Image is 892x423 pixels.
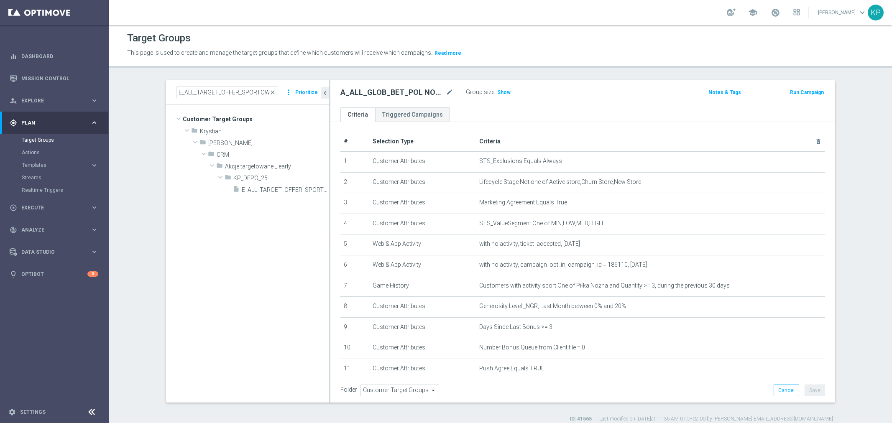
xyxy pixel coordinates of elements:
[9,53,99,60] div: equalizer Dashboard
[90,226,98,234] i: keyboard_arrow_right
[10,67,98,89] div: Mission Control
[216,162,223,172] i: folder
[815,138,822,145] i: delete_forever
[369,297,476,318] td: Customer Attributes
[10,53,17,60] i: equalizer
[369,359,476,380] td: Customer Attributes
[479,282,730,289] span: Customers with activity sport One of Piłka Nożna and Quantity >= 3, during the previous 30 days
[369,317,476,338] td: Customer Attributes
[340,193,370,214] td: 3
[369,338,476,359] td: Customer Attributes
[9,204,99,211] button: play_circle_outline Execute keyboard_arrow_right
[805,385,825,396] button: Save
[479,220,603,227] span: STS_ValueSegment One of MIN,LOW,MED,HIGH
[748,8,757,17] span: school
[817,6,868,19] a: [PERSON_NAME]keyboard_arrow_down
[479,344,585,351] span: Number Bonus Queue from Client file = 0
[340,297,370,318] td: 8
[225,163,329,170] span: Akcje targetowane _ early
[369,214,476,234] td: Customer Attributes
[294,87,319,98] button: Prioritize
[9,75,99,82] button: Mission Control
[284,87,293,98] i: more_vert
[479,178,641,186] span: Lifecycle Stage Not one of Active store,Churn Store,New Store
[466,89,494,96] label: Group size
[369,193,476,214] td: Customer Attributes
[340,87,444,97] h2: A_ALL_GLOB_BET_POL NOWAZ_50 DO 50 PLN pw_091025
[10,45,98,67] div: Dashboard
[200,128,329,135] span: Krystian
[340,317,370,338] td: 9
[369,132,476,151] th: Selection Type
[22,134,108,146] div: Target Groups
[90,119,98,127] i: keyboard_arrow_right
[340,276,370,297] td: 7
[21,45,98,67] a: Dashboard
[774,385,799,396] button: Cancel
[479,199,567,206] span: Marketing Agreement Equals True
[21,227,90,232] span: Analyze
[708,88,742,97] button: Notes & Tags
[369,172,476,193] td: Customer Attributes
[340,151,370,172] td: 1
[9,271,99,278] button: lightbulb Optibot 5
[9,249,99,255] button: Data Studio keyboard_arrow_right
[22,162,99,168] div: Templates keyboard_arrow_right
[858,8,867,17] span: keyboard_arrow_down
[127,49,432,56] span: This page is used to create and manage the target groups that define which customers will receive...
[570,415,592,423] label: ID: 41565
[479,324,552,331] span: Days Since Last Bonus >= 3
[20,410,46,415] a: Settings
[369,255,476,276] td: Web & App Activity
[21,263,87,285] a: Optibot
[233,186,240,195] i: insert_drive_file
[22,163,90,168] div: Templates
[10,204,17,211] i: play_circle_outline
[242,186,329,194] span: E_ALL_TARGET_OFFER_SPORTOWY TYDZIEN_3DEPO_071025
[10,97,17,104] i: person_search
[340,255,370,276] td: 6
[22,184,108,196] div: Realtime Triggers
[208,150,215,160] i: folder
[369,276,476,297] td: Game History
[10,226,17,234] i: track_changes
[22,171,108,184] div: Streams
[10,119,17,127] i: gps_fixed
[340,234,370,255] td: 5
[9,97,99,104] button: person_search Explore keyboard_arrow_right
[479,240,580,247] span: with no activity, ticket_accepted, [DATE]
[22,159,108,171] div: Templates
[479,138,501,145] span: Criteria
[375,107,450,122] a: Triggered Campaigns
[340,214,370,234] td: 4
[369,151,476,172] td: Customer Attributes
[479,158,562,165] span: STS_Exclusions Equals Always
[22,174,87,181] a: Streams
[868,5,884,20] div: KP
[90,161,98,169] i: keyboard_arrow_right
[21,67,98,89] a: Mission Control
[21,120,90,125] span: Plan
[22,149,87,156] a: Actions
[10,97,90,104] div: Explore
[21,98,90,103] span: Explore
[10,119,90,127] div: Plan
[340,359,370,380] td: 11
[176,87,278,98] input: Quick find group or folder
[599,415,833,423] label: Last modified on [DATE] at 11:36 AM UTC+02:00 by [PERSON_NAME][EMAIL_ADDRESS][DOMAIN_NAME]
[10,270,17,278] i: lightbulb
[183,113,329,125] span: Customer Target Groups
[497,89,511,95] span: Show
[479,261,647,268] span: with no activity, campaign_opt_in, campaign_id = 186110, [DATE]
[87,271,98,277] div: 5
[9,120,99,126] div: gps_fixed Plan keyboard_arrow_right
[233,175,329,182] span: KP_DEPO_25
[208,140,329,147] span: Krystian P.
[22,187,87,194] a: Realtime Triggers
[217,151,329,158] span: CRM
[191,127,198,137] i: folder
[340,338,370,359] td: 10
[21,205,90,210] span: Execute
